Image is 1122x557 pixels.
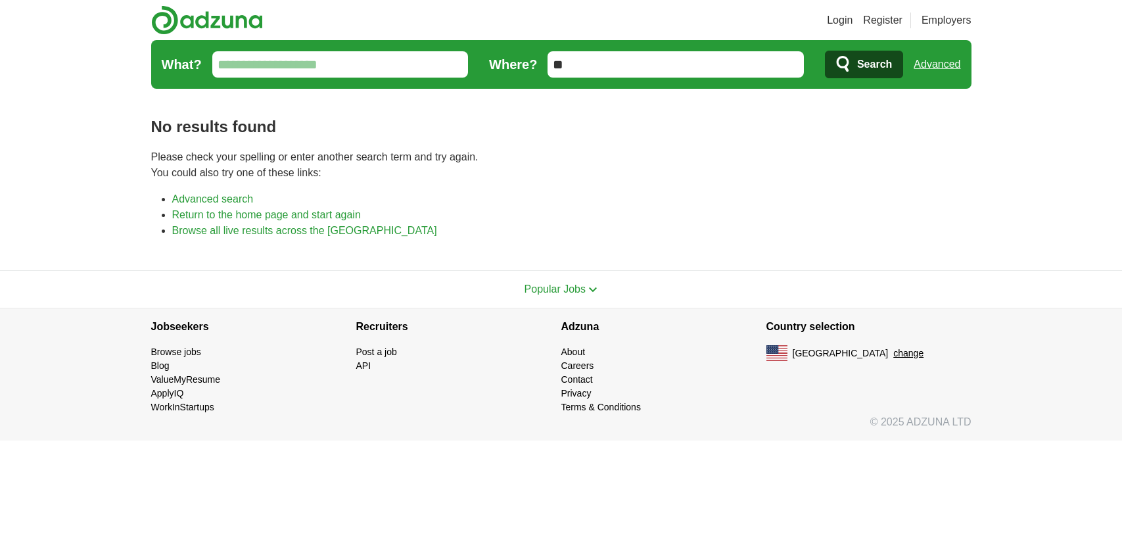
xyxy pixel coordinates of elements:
h4: Country selection [766,308,971,345]
a: Blog [151,360,170,371]
a: Advanced search [172,193,254,205]
img: toggle icon [588,287,597,293]
a: About [561,347,586,357]
a: Register [863,12,902,28]
a: Advanced [914,51,960,78]
span: [GEOGRAPHIC_DATA] [793,347,889,360]
a: ApplyIQ [151,388,184,399]
button: Search [825,51,903,78]
a: API [356,360,371,371]
a: Privacy [561,388,592,399]
span: Search [857,51,892,78]
span: Popular Jobs [525,283,586,295]
label: Where? [489,55,537,74]
p: Please check your spelling or enter another search term and try again. You could also try one of ... [151,149,971,181]
button: change [893,347,923,360]
a: Employers [922,12,971,28]
a: Careers [561,360,594,371]
img: US flag [766,345,787,361]
img: Adzuna logo [151,5,263,35]
a: Browse all live results across the [GEOGRAPHIC_DATA] [172,225,437,236]
div: © 2025 ADZUNA LTD [141,414,982,441]
a: Post a job [356,347,397,357]
a: ValueMyResume [151,374,221,385]
a: Contact [561,374,593,385]
a: Login [827,12,853,28]
label: What? [162,55,202,74]
a: Terms & Conditions [561,402,641,412]
a: Browse jobs [151,347,201,357]
h1: No results found [151,115,971,139]
a: Return to the home page and start again [172,209,361,220]
a: WorkInStartups [151,402,214,412]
